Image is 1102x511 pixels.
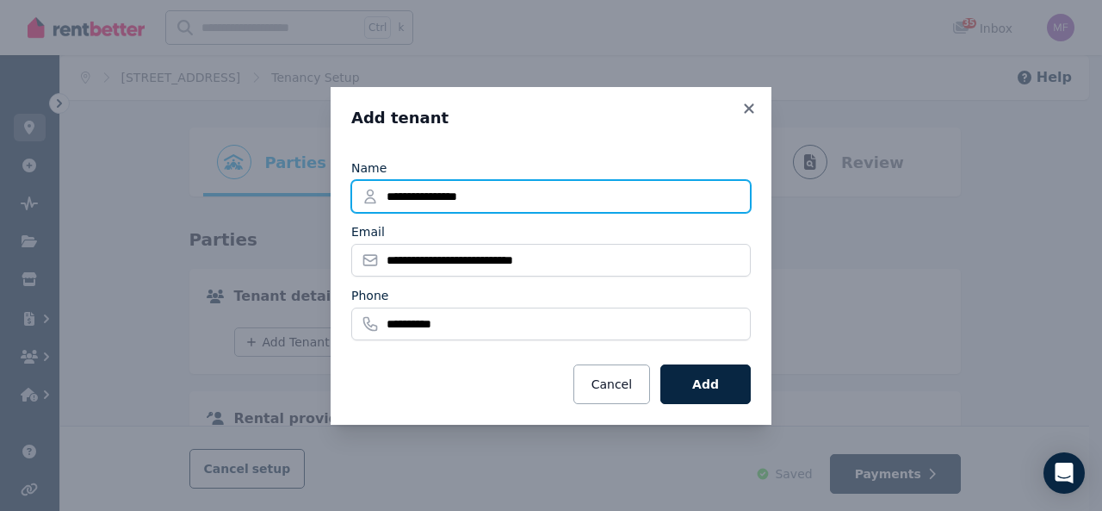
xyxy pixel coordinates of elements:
[660,365,751,404] button: Add
[351,159,387,177] label: Name
[351,223,385,240] label: Email
[351,287,388,304] label: Phone
[1043,452,1085,494] div: Open Intercom Messenger
[351,108,751,128] h3: Add tenant
[573,365,650,404] button: Cancel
